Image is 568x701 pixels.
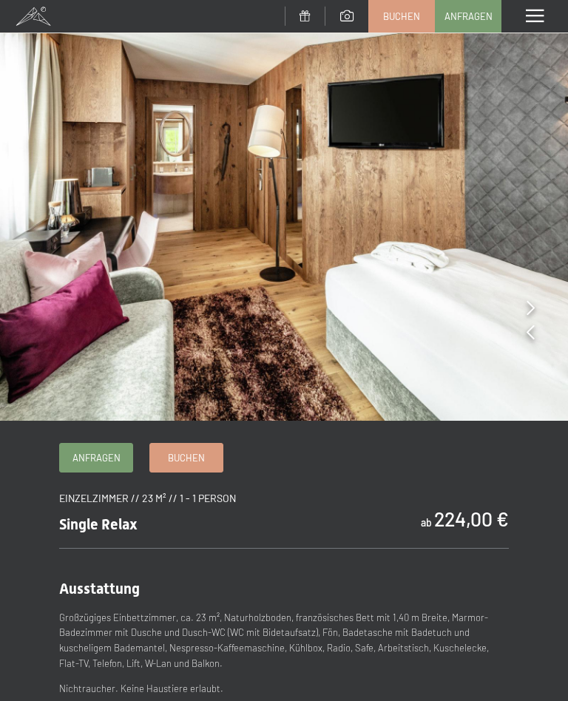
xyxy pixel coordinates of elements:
[72,451,121,464] span: Anfragen
[59,492,236,504] span: Einzelzimmer // 23 m² // 1 - 1 Person
[369,1,434,32] a: Buchen
[59,515,138,533] span: Single Relax
[444,10,493,23] span: Anfragen
[59,610,509,671] p: Großzügiges Einbettzimmer, ca. 23 m², Naturholzboden, französisches Bett mit 1,40 m Breite, Marmo...
[59,580,140,597] span: Ausstattung
[60,444,132,472] a: Anfragen
[59,681,509,697] p: Nichtraucher. Keine Haustiere erlaubt.
[168,451,205,464] span: Buchen
[436,1,501,32] a: Anfragen
[383,10,420,23] span: Buchen
[150,444,223,472] a: Buchen
[421,516,432,529] span: ab
[434,507,509,530] b: 224,00 €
